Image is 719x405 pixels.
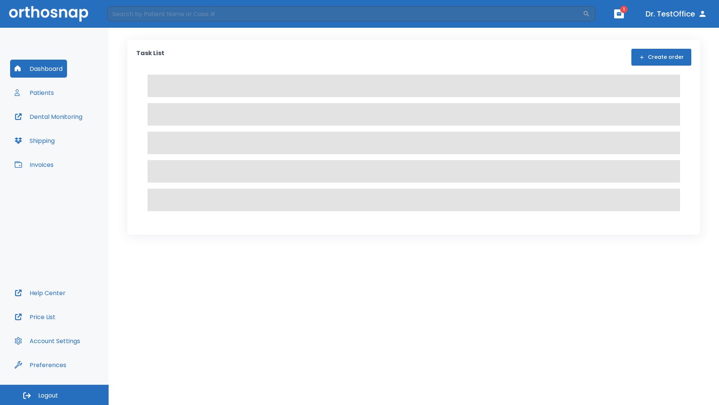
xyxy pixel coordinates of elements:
button: Account Settings [10,332,85,350]
span: Logout [38,391,58,400]
button: Preferences [10,356,71,374]
button: Dashboard [10,60,67,78]
img: Orthosnap [9,6,88,21]
button: Price List [10,308,60,326]
button: Create order [631,49,691,66]
button: Shipping [10,132,59,150]
button: Invoices [10,156,58,174]
p: Task List [136,49,164,66]
input: Search by Patient Name or Case # [107,6,583,21]
button: Patients [10,84,58,102]
button: Dr. TestOffice [643,7,710,21]
button: Dental Monitoring [10,108,87,126]
span: 1 [620,6,628,13]
button: Help Center [10,284,70,302]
